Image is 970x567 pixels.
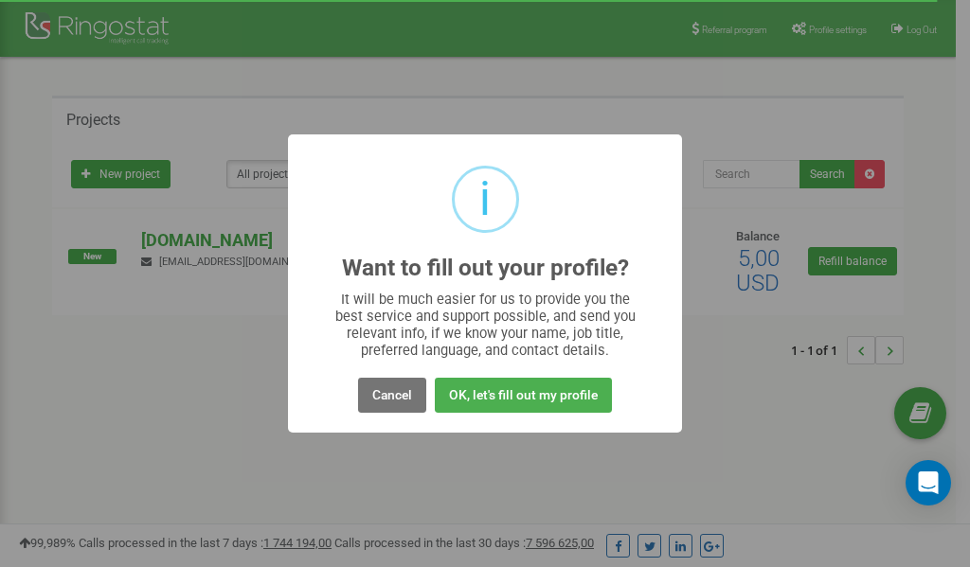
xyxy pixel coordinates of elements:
[435,378,612,413] button: OK, let's fill out my profile
[342,256,629,281] h2: Want to fill out your profile?
[358,378,426,413] button: Cancel
[479,168,491,230] div: i
[326,291,645,359] div: It will be much easier for us to provide you the best service and support possible, and send you ...
[906,460,951,505] div: Open Intercom Messenger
